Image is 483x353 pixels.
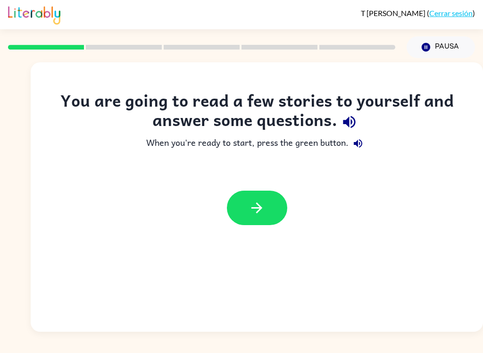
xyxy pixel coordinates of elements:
a: Cerrar sesión [429,8,473,17]
button: Pausa [407,36,475,58]
div: When you're ready to start, press the green button. [50,134,464,153]
img: Literably [8,4,60,25]
div: You are going to read a few stories to yourself and answer some questions. [50,91,464,134]
div: ( ) [361,8,475,17]
span: T [PERSON_NAME] [361,8,427,17]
